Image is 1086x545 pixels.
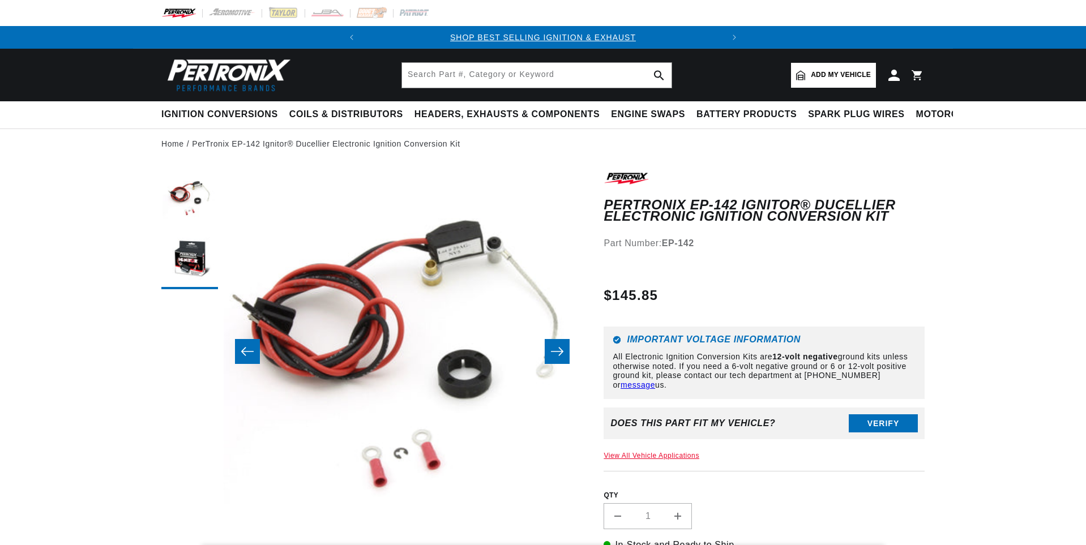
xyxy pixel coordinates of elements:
[340,26,363,49] button: Translation missing: en.sections.announcements.previous_announcement
[133,26,953,49] slideshow-component: Translation missing: en.sections.announcements.announcement_bar
[613,352,916,390] p: All Electronic Ignition Conversion Kits are ground kits unless otherwise noted. If you need a 6-v...
[604,199,925,222] h1: PerTronix EP-142 Ignitor® Ducellier Electronic Ignition Conversion Kit
[289,109,403,121] span: Coils & Distributors
[363,31,723,44] div: 1 of 2
[235,339,260,364] button: Slide left
[604,236,925,251] div: Part Number:
[414,109,600,121] span: Headers, Exhausts & Components
[691,101,802,128] summary: Battery Products
[450,33,636,42] a: SHOP BEST SELLING IGNITION & EXHAUST
[723,26,746,49] button: Translation missing: en.sections.announcements.next_announcement
[284,101,409,128] summary: Coils & Distributors
[161,170,581,533] media-gallery: Gallery Viewer
[192,138,460,150] a: PerTronix EP-142 Ignitor® Ducellier Electronic Ignition Conversion Kit
[161,170,218,227] button: Load image 1 in gallery view
[402,63,672,88] input: Search Part #, Category or Keyword
[545,339,570,364] button: Slide right
[696,109,797,121] span: Battery Products
[604,452,699,460] a: View All Vehicle Applications
[802,101,910,128] summary: Spark Plug Wires
[363,31,723,44] div: Announcement
[409,101,605,128] summary: Headers, Exhausts & Components
[161,138,925,150] nav: breadcrumbs
[161,233,218,289] button: Load image 2 in gallery view
[910,101,989,128] summary: Motorcycle
[613,336,916,344] h6: Important Voltage Information
[161,138,184,150] a: Home
[611,109,685,121] span: Engine Swaps
[772,352,837,361] strong: 12-volt negative
[161,109,278,121] span: Ignition Conversions
[161,55,292,95] img: Pertronix
[791,63,876,88] a: Add my vehicle
[916,109,984,121] span: Motorcycle
[604,285,658,306] span: $145.85
[604,491,925,500] label: QTY
[605,101,691,128] summary: Engine Swaps
[662,238,694,248] strong: EP-142
[610,418,775,428] div: Does This part fit My vehicle?
[811,70,871,80] span: Add my vehicle
[621,380,655,389] a: message
[647,63,672,88] button: search button
[849,414,918,432] button: Verify
[161,101,284,128] summary: Ignition Conversions
[808,109,904,121] span: Spark Plug Wires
